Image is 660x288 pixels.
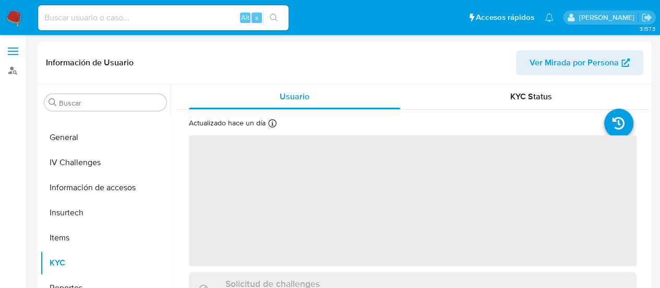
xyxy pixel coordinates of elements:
[189,118,266,128] p: Actualizado hace un día
[545,13,554,22] a: Notificaciones
[40,125,171,150] button: General
[49,98,57,107] button: Buscar
[38,11,289,25] input: Buscar usuario o caso...
[40,175,171,200] button: Información de accesos
[189,135,637,266] span: ‌
[46,57,134,68] h1: Información de Usuario
[40,150,171,175] button: IV Challenges
[40,225,171,250] button: Items
[516,50,643,75] button: Ver Mirada por Persona
[40,250,171,275] button: KYC
[476,12,534,23] span: Accesos rápidos
[641,12,652,23] a: Salir
[510,90,552,102] span: KYC Status
[59,98,162,108] input: Buscar
[263,10,284,25] button: search-icon
[40,200,171,225] button: Insurtech
[530,50,619,75] span: Ver Mirada por Persona
[280,90,309,102] span: Usuario
[241,13,249,22] span: Alt
[579,13,638,22] p: federico.dibella@mercadolibre.com
[255,13,258,22] span: s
